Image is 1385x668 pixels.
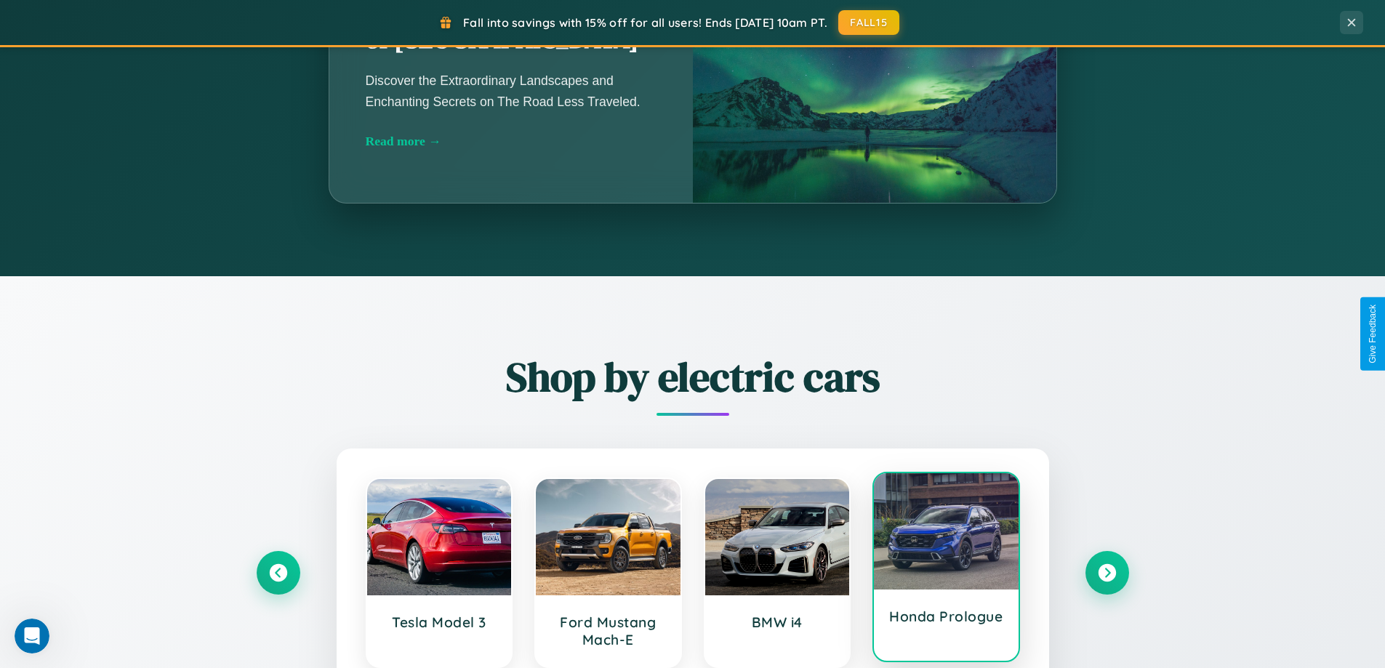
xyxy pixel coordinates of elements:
[550,613,666,648] h3: Ford Mustang Mach-E
[463,15,827,30] span: Fall into savings with 15% off for all users! Ends [DATE] 10am PT.
[15,619,49,653] iframe: Intercom live chat
[1368,305,1378,363] div: Give Feedback
[257,349,1129,405] h2: Shop by electric cars
[382,613,497,631] h3: Tesla Model 3
[366,134,657,149] div: Read more →
[366,71,657,111] p: Discover the Extraordinary Landscapes and Enchanting Secrets on The Road Less Traveled.
[888,608,1004,625] h3: Honda Prologue
[838,10,899,35] button: FALL15
[720,613,835,631] h3: BMW i4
